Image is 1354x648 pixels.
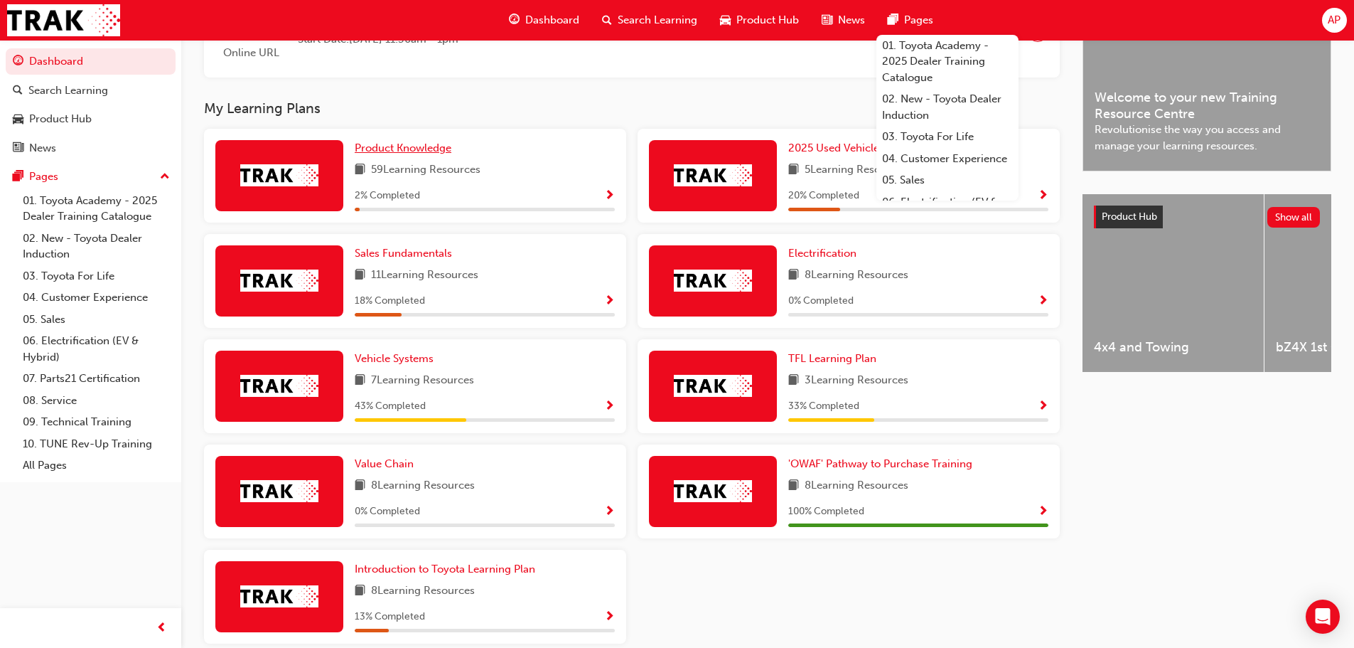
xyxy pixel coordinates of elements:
[1094,206,1320,228] a: Product HubShow all
[805,372,908,390] span: 3 Learning Resources
[240,375,318,397] img: Trak
[788,161,799,179] span: book-icon
[876,6,945,35] a: pages-iconPages
[888,11,898,29] span: pages-icon
[876,88,1019,126] a: 02. New - Toyota Dealer Induction
[355,245,458,262] a: Sales Fundamentals
[1094,339,1252,356] span: 4x4 and Towing
[604,400,615,413] span: Show Progress
[6,78,176,104] a: Search Learning
[7,4,120,36] img: Trak
[1095,90,1319,122] span: Welcome to your new Training Resource Centre
[371,477,475,495] span: 8 Learning Resources
[525,12,579,28] span: Dashboard
[788,372,799,390] span: book-icon
[1322,8,1347,33] button: AP
[29,140,56,156] div: News
[355,398,426,415] span: 43 % Completed
[498,6,591,35] a: guage-iconDashboard
[13,142,23,155] span: news-icon
[6,164,176,190] button: Pages
[1038,295,1048,308] span: Show Progress
[604,292,615,310] button: Show Progress
[1038,398,1048,415] button: Show Progress
[1082,194,1264,372] a: 4x4 and Towing
[355,372,365,390] span: book-icon
[788,351,882,367] a: TFL Learning Plan
[13,55,23,68] span: guage-icon
[6,135,176,161] a: News
[788,477,799,495] span: book-icon
[788,352,876,365] span: TFL Learning Plan
[674,164,752,186] img: Trak
[17,190,176,228] a: 01. Toyota Academy - 2025 Dealer Training Catalogue
[156,620,167,637] span: prev-icon
[788,188,859,204] span: 20 % Completed
[876,148,1019,170] a: 04. Customer Experience
[371,583,475,600] span: 8 Learning Resources
[355,563,535,575] span: Introduction to Toyota Learning Plan
[240,480,318,502] img: Trak
[1038,292,1048,310] button: Show Progress
[355,456,419,472] a: Value Chain
[355,247,452,260] span: Sales Fundamentals
[13,171,23,184] span: pages-icon
[1328,12,1340,28] span: AP
[355,188,420,204] span: 2 % Completed
[355,351,439,367] a: Vehicle Systems
[17,390,176,412] a: 08. Service
[17,455,176,477] a: All Pages
[876,126,1019,148] a: 03. Toyota For Life
[720,11,731,29] span: car-icon
[13,85,23,97] span: search-icon
[1038,503,1048,521] button: Show Progress
[709,6,810,35] a: car-iconProduct Hub
[822,11,832,29] span: news-icon
[604,398,615,415] button: Show Progress
[371,161,480,179] span: 59 Learning Resources
[805,477,908,495] span: 8 Learning Resources
[788,293,854,309] span: 0 % Completed
[17,330,176,368] a: 06. Electrification (EV & Hybrid)
[509,11,520,29] span: guage-icon
[355,140,457,156] a: Product Knowledge
[602,11,612,29] span: search-icon
[371,372,474,390] span: 7 Learning Resources
[604,190,615,203] span: Show Progress
[1038,187,1048,205] button: Show Progress
[355,293,425,309] span: 18 % Completed
[355,267,365,285] span: book-icon
[355,352,434,365] span: Vehicle Systems
[876,191,1019,229] a: 06. Electrification (EV & Hybrid)
[17,411,176,433] a: 09. Technical Training
[618,12,697,28] span: Search Learning
[788,267,799,285] span: book-icon
[355,504,420,520] span: 0 % Completed
[788,504,864,520] span: 100 % Completed
[17,265,176,287] a: 03. Toyota For Life
[1038,190,1048,203] span: Show Progress
[1038,400,1048,413] span: Show Progress
[1267,207,1321,228] button: Show all
[788,140,1011,156] a: 2025 Used Vehicle Excellence Learning Plan
[355,477,365,495] span: book-icon
[876,35,1019,89] a: 01. Toyota Academy - 2025 Dealer Training Catalogue
[13,113,23,126] span: car-icon
[788,247,856,260] span: Electrification
[788,456,978,472] a: 'OWAF' Pathway to Purchase Training
[604,611,615,624] span: Show Progress
[240,164,318,186] img: Trak
[29,169,58,185] div: Pages
[355,609,425,625] span: 13 % Completed
[355,457,414,470] span: Value Chain
[604,506,615,519] span: Show Progress
[788,398,859,415] span: 33 % Completed
[204,100,1060,117] h3: My Learning Plans
[674,480,752,502] img: Trak
[904,12,933,28] span: Pages
[788,457,972,470] span: 'OWAF' Pathway to Purchase Training
[788,142,1005,154] span: 2025 Used Vehicle Excellence Learning Plan
[805,267,908,285] span: 8 Learning Resources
